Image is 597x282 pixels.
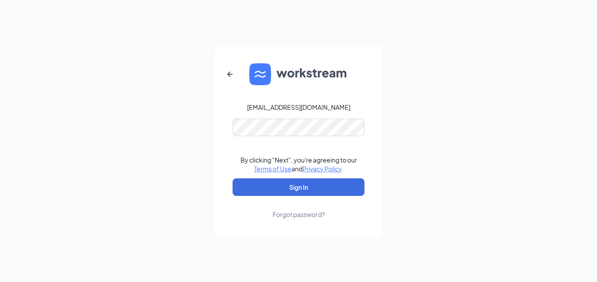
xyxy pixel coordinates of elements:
button: Sign In [233,178,364,196]
div: [EMAIL_ADDRESS][DOMAIN_NAME] [247,103,350,112]
button: ArrowLeftNew [219,64,240,85]
a: Privacy Policy [302,165,342,173]
svg: ArrowLeftNew [225,69,235,80]
div: By clicking "Next", you're agreeing to our and . [240,155,357,173]
a: Terms of Use [254,165,291,173]
div: Forgot password? [273,210,325,219]
img: WS logo and Workstream text [249,63,348,85]
a: Forgot password? [273,196,325,219]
